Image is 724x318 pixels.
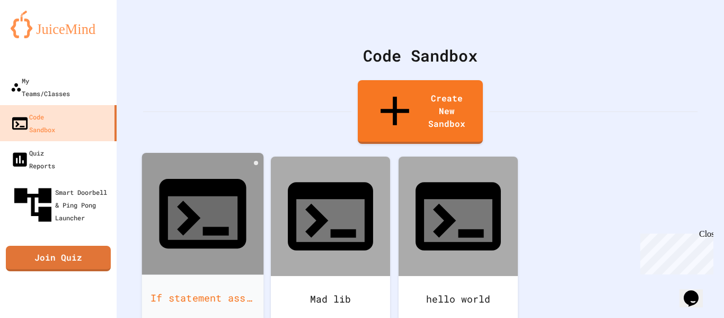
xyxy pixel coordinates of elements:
iframe: chat widget [679,276,713,307]
img: logo-orange.svg [11,11,106,38]
div: Smart Doorbell & Ping Pong Launcher [11,183,112,227]
iframe: chat widget [636,229,713,274]
div: My Teams/Classes [11,74,70,100]
div: Chat with us now!Close [4,4,73,67]
div: Quiz Reports [11,147,55,172]
a: Join Quiz [6,246,111,271]
a: Create New Sandbox [358,80,483,144]
div: Code Sandbox [11,110,55,136]
div: Code Sandbox [143,44,697,67]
